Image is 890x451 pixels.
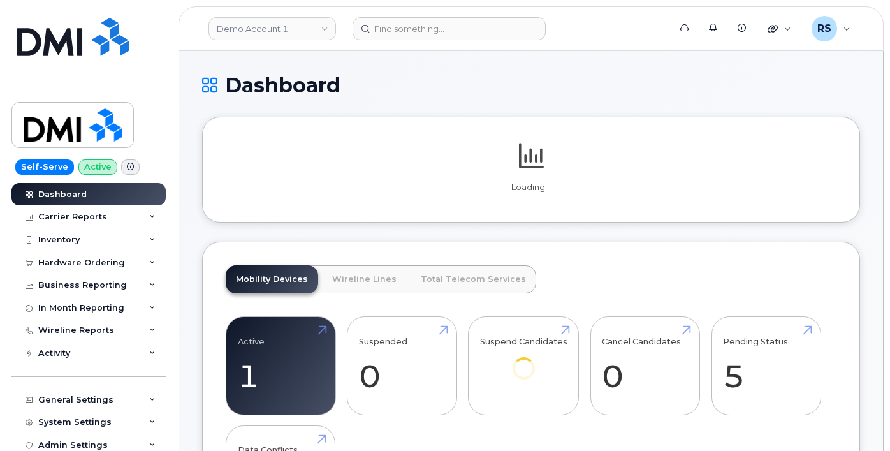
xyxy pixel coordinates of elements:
a: Cancel Candidates 0 [602,324,688,408]
a: Suspend Candidates [480,324,567,397]
a: Active 1 [238,324,324,408]
a: Wireline Lines [322,265,407,293]
a: Total Telecom Services [411,265,536,293]
a: Pending Status 5 [723,324,809,408]
p: Loading... [226,182,836,193]
h1: Dashboard [202,74,860,96]
a: Mobility Devices [226,265,318,293]
a: Suspended 0 [359,324,445,408]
